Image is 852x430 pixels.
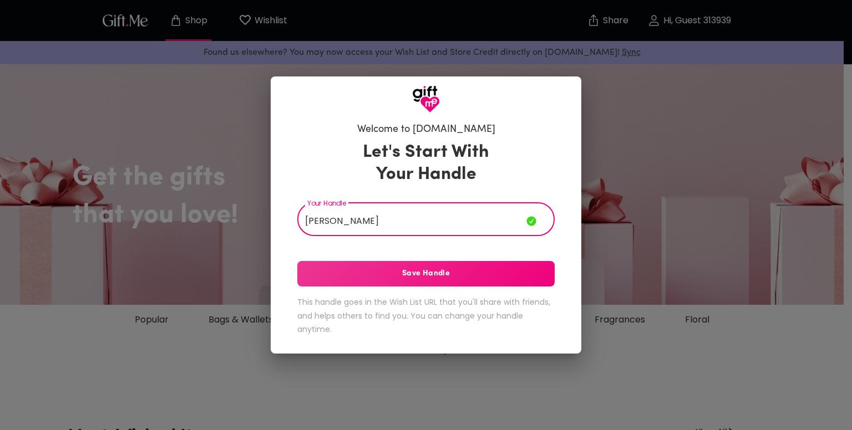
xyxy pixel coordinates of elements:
h3: Let's Start With Your Handle [349,141,503,186]
button: Save Handle [297,261,555,286]
h6: Welcome to [DOMAIN_NAME] [357,123,495,136]
img: GiftMe Logo [412,85,440,113]
h6: This handle goes in the Wish List URL that you'll share with friends, and helps others to find yo... [297,295,555,336]
span: Save Handle [297,268,555,280]
input: Your Handle [297,205,526,236]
